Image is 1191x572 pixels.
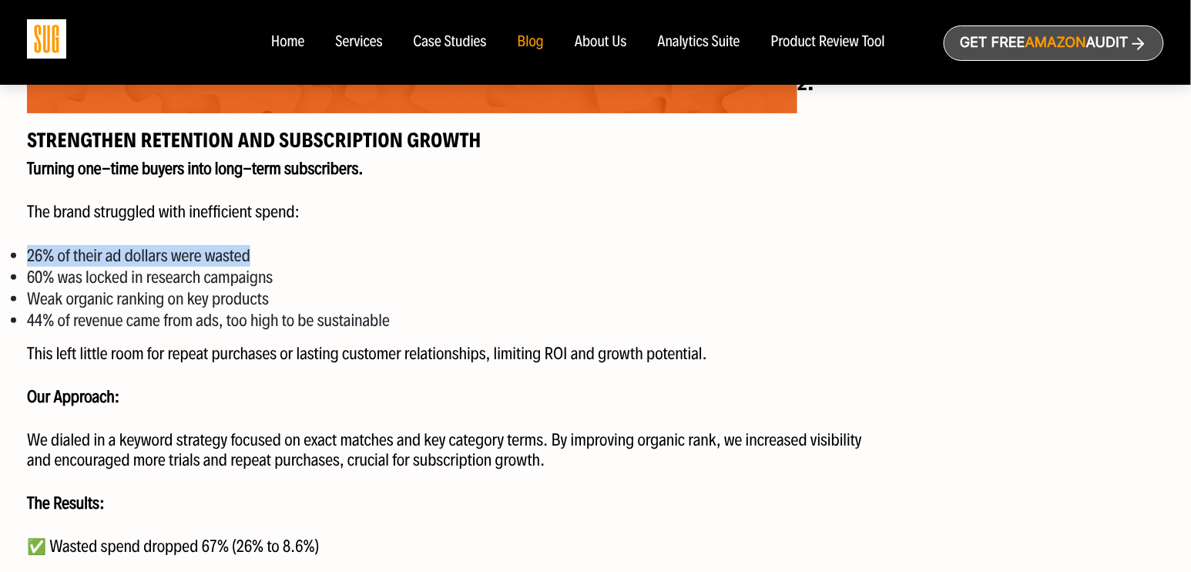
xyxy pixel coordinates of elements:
a: Analytics Suite [658,34,740,51]
p: ✅ Wasted spend dropped 67% (26% to 8.6%) [27,537,874,557]
a: Case Studies [414,34,487,51]
a: Services [335,34,382,51]
li: 60% was locked in research campaigns [27,267,874,288]
a: About Us [575,34,627,51]
a: Get freeAmazonAudit [944,25,1164,61]
li: Weak organic ranking on key products [27,288,874,310]
strong: Our Approach: [27,386,119,407]
p: This left little room for repeat purchases or lasting customer relationships, limiting ROI and gr... [27,344,874,364]
p: We dialed in a keyword strategy focused on exact matches and key category terms. By improving org... [27,430,874,470]
a: Home [271,34,304,51]
a: Blog [518,34,545,51]
img: Sug [27,19,66,59]
p: The brand struggled with inefficient spend: [27,202,874,222]
span: Amazon [1025,35,1086,51]
strong: Turning one-time buyers into long-term subscribers. [27,158,364,179]
li: 44% of revenue came from ads, too high to be sustainable [27,310,874,331]
a: Product Review Tool [771,34,885,51]
li: 26% of their ad dollars were wasted [27,245,874,267]
strong: The Results: [27,493,105,513]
